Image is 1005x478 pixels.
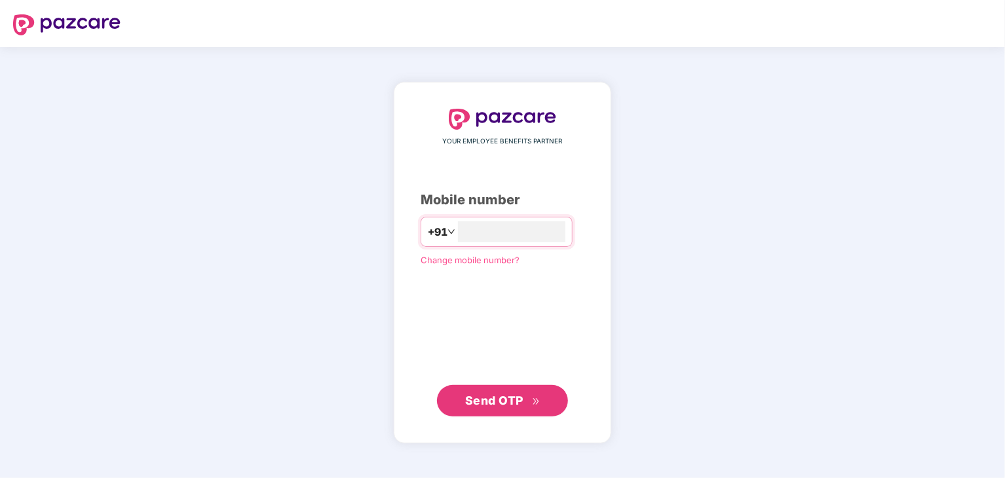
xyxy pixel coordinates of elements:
[443,136,563,147] span: YOUR EMPLOYEE BENEFITS PARTNER
[421,255,520,265] a: Change mobile number?
[447,228,455,236] span: down
[428,224,447,240] span: +91
[465,394,523,407] span: Send OTP
[532,397,540,406] span: double-right
[421,190,584,210] div: Mobile number
[437,385,568,416] button: Send OTPdouble-right
[449,109,556,130] img: logo
[13,14,121,35] img: logo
